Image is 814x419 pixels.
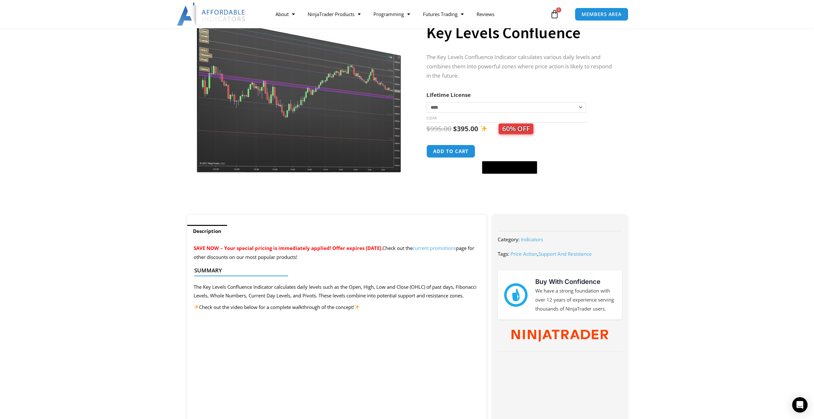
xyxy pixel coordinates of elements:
[540,5,569,23] a: 0
[481,144,538,159] iframe: Secure express checkout frame
[511,251,592,257] span: ,
[511,251,537,257] a: Price Action
[194,283,480,301] p: The Key Levels Confluence Indicator calculates daily levels such as the Open, High, Low and Close...
[426,145,475,158] button: Add to cart
[556,7,561,13] span: 0
[194,303,480,312] p: Check out the video below for a complete walkthrough of the concept!
[582,12,622,17] span: MEMBERS AREA
[453,124,478,133] bdi: 395.00
[498,236,520,243] span: Category:
[512,330,608,342] img: NinjaTrader Wordmark color RGB | Affordable Indicators – NinjaTrader
[426,21,614,44] h1: Key Levels Confluence
[453,124,457,133] span: $
[792,397,808,413] div: Open Intercom Messenger
[426,178,614,184] iframe: PayPal Message 1
[521,236,543,243] a: Indicators
[535,277,616,286] h3: Buy With Confidence
[194,267,475,274] h4: Summary
[426,124,451,133] bdi: 995.00
[177,3,246,26] img: LogoAI | Affordable Indicators – NinjaTrader
[194,304,199,309] img: ✨
[426,53,614,81] p: The Key Levels Confluence Indicator calculates various daily levels and combines them into powerf...
[367,7,416,21] a: Programming
[482,161,537,174] button: Buy with GPay
[498,251,509,257] span: Tags:
[354,304,359,309] img: ✨
[575,8,628,21] a: MEMBERS AREA
[538,251,592,257] a: Support And Resistance
[504,283,527,306] img: mark thumbs good 43913 | Affordable Indicators – NinjaTrader
[187,225,227,237] a: Description
[470,7,501,21] a: Reviews
[426,116,436,120] a: Clear options
[194,245,382,251] span: SAVE NOW – Your special pricing is immediately applied! Offer expires [DATE].
[269,7,548,21] nav: Menu
[413,245,456,251] a: current promotions
[426,124,430,133] span: $
[194,244,480,262] p: Check out the page for other discounts on our most popular products!
[426,91,471,98] label: Lifetime License
[269,7,301,21] a: About
[480,125,487,132] img: ✨
[416,7,470,21] a: Futures Trading
[301,7,367,21] a: NinjaTrader Products
[535,286,616,313] p: We have a strong foundation with over 12 years of experience serving thousands of NinjaTrader users.
[499,124,533,134] span: 60% OFF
